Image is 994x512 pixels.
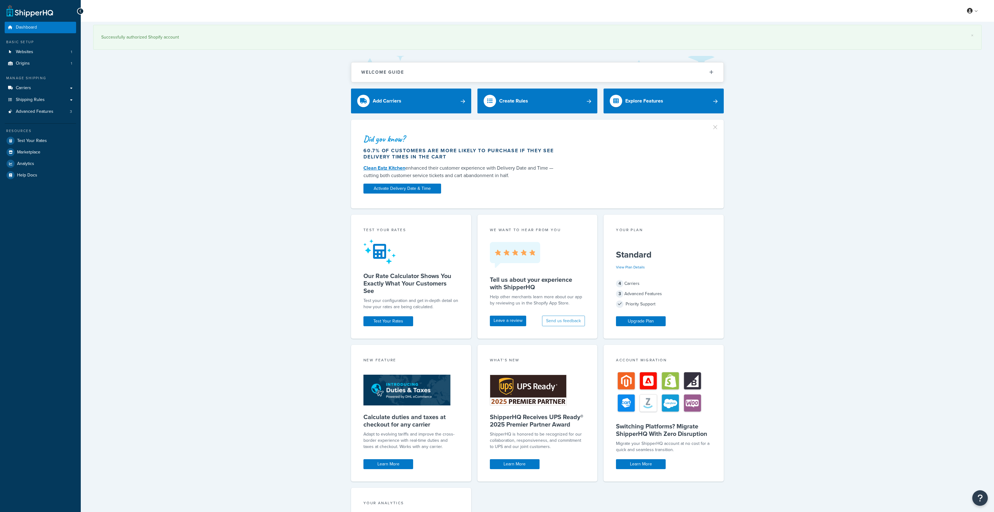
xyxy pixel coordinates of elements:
[625,97,663,105] div: Explore Features
[616,280,623,287] span: 4
[616,264,645,270] a: View Plan Details
[5,135,76,146] a: Test Your Rates
[70,109,72,114] span: 3
[490,431,585,450] p: ShipperHQ is honored to be recognized for our collaboration, responsiveness, and commitment to UP...
[361,70,404,75] h2: Welcome Guide
[616,290,623,298] span: 3
[490,227,585,233] p: we want to hear from you
[16,25,37,30] span: Dashboard
[490,357,585,364] div: What's New
[5,158,76,169] a: Analytics
[616,279,711,288] div: Carriers
[363,184,441,194] a: Activate Delivery Date & Time
[5,58,76,69] a: Origins1
[616,459,666,469] a: Learn More
[363,164,560,179] div: enhanced their customer experience with Delivery Date and Time — cutting both customer service ti...
[5,22,76,33] a: Dashboard
[17,161,34,167] span: Analytics
[490,276,585,291] h5: Tell us about your experience with ShipperHQ
[616,441,711,453] div: Migrate your ShipperHQ account at no cost for a quick and seamless transition.
[5,106,76,117] li: Advanced Features
[373,97,401,105] div: Add Carriers
[490,294,585,306] p: Help other merchants learn more about our app by reviewing us in the Shopify App Store.
[5,106,76,117] a: Advanced Features3
[5,46,76,58] a: Websites1
[971,33,973,38] a: ×
[363,459,413,469] a: Learn More
[616,423,711,437] h5: Switching Platforms? Migrate ShipperHQ With Zero Disruption
[16,97,45,103] span: Shipping Rules
[5,128,76,134] div: Resources
[17,173,37,178] span: Help Docs
[71,61,72,66] span: 1
[542,316,585,326] button: Send us feedback
[71,49,72,55] span: 1
[5,58,76,69] li: Origins
[16,49,33,55] span: Websites
[16,109,53,114] span: Advanced Features
[616,300,711,309] div: Priority Support
[5,170,76,181] a: Help Docs
[363,413,459,428] h5: Calculate duties and taxes at checkout for any carrier
[363,148,560,160] div: 60.7% of customers are more likely to purchase if they see delivery times in the cart
[490,316,526,326] a: Leave a review
[17,150,40,155] span: Marketplace
[616,316,666,326] a: Upgrade Plan
[499,97,528,105] div: Create Rules
[5,75,76,81] div: Manage Shipping
[5,94,76,106] a: Shipping Rules
[363,500,459,507] div: Your Analytics
[363,357,459,364] div: New Feature
[5,82,76,94] a: Carriers
[363,431,459,450] p: Adapt to evolving tariffs and improve the cross-border experience with real-time duties and taxes...
[363,227,459,234] div: Test your rates
[16,61,30,66] span: Origins
[351,89,471,113] a: Add Carriers
[616,357,711,364] div: Account Migration
[363,272,459,295] h5: Our Rate Calculator Shows You Exactly What Your Customers See
[5,39,76,45] div: Basic Setup
[16,85,31,91] span: Carriers
[616,290,711,298] div: Advanced Features
[363,298,459,310] div: Test your configuration and get in-depth detail on how your rates are being calculated.
[616,227,711,234] div: Your Plan
[616,250,711,260] h5: Standard
[972,490,988,506] button: Open Resource Center
[363,316,413,326] a: Test Your Rates
[351,62,723,82] button: Welcome Guide
[490,459,540,469] a: Learn More
[477,89,598,113] a: Create Rules
[363,135,560,143] div: Did you know?
[17,138,47,144] span: Test Your Rates
[5,46,76,58] li: Websites
[101,33,973,42] div: Successfully authorized Shopify account
[363,164,405,171] a: Clean Eatz Kitchen
[604,89,724,113] a: Explore Features
[490,413,585,428] h5: ShipperHQ Receives UPS Ready® 2025 Premier Partner Award
[5,147,76,158] a: Marketplace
